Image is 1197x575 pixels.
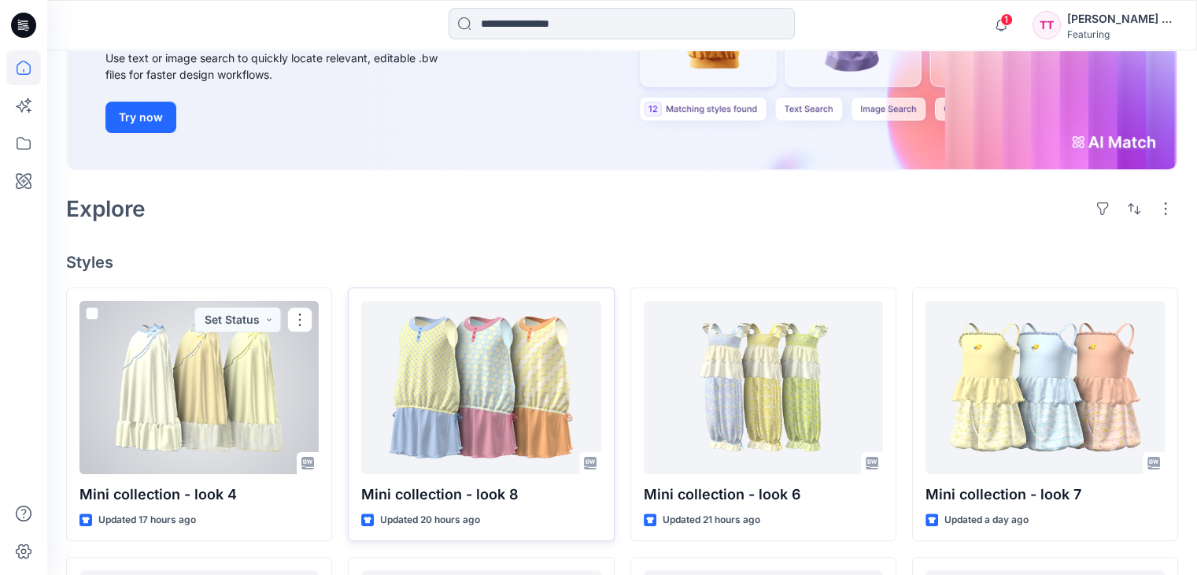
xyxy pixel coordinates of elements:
[1000,13,1013,26] span: 1
[663,512,760,529] p: Updated 21 hours ago
[98,512,196,529] p: Updated 17 hours ago
[1067,9,1177,28] div: [PERSON_NAME] Do Thi
[1067,28,1177,40] div: Featuring
[1033,11,1061,39] div: TT
[105,50,460,83] div: Use text or image search to quickly locate relevant, editable .bw files for faster design workflows.
[644,301,883,474] a: Mini collection - look 6
[361,301,600,474] a: Mini collection - look 8
[79,301,319,474] a: Mini collection - look 4
[644,484,883,506] p: Mini collection - look 6
[105,102,176,133] button: Try now
[66,253,1178,272] h4: Styles
[944,512,1029,529] p: Updated a day ago
[79,484,319,506] p: Mini collection - look 4
[66,196,146,221] h2: Explore
[361,484,600,506] p: Mini collection - look 8
[380,512,480,529] p: Updated 20 hours ago
[925,301,1165,474] a: Mini collection - look 7
[925,484,1165,506] p: Mini collection - look 7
